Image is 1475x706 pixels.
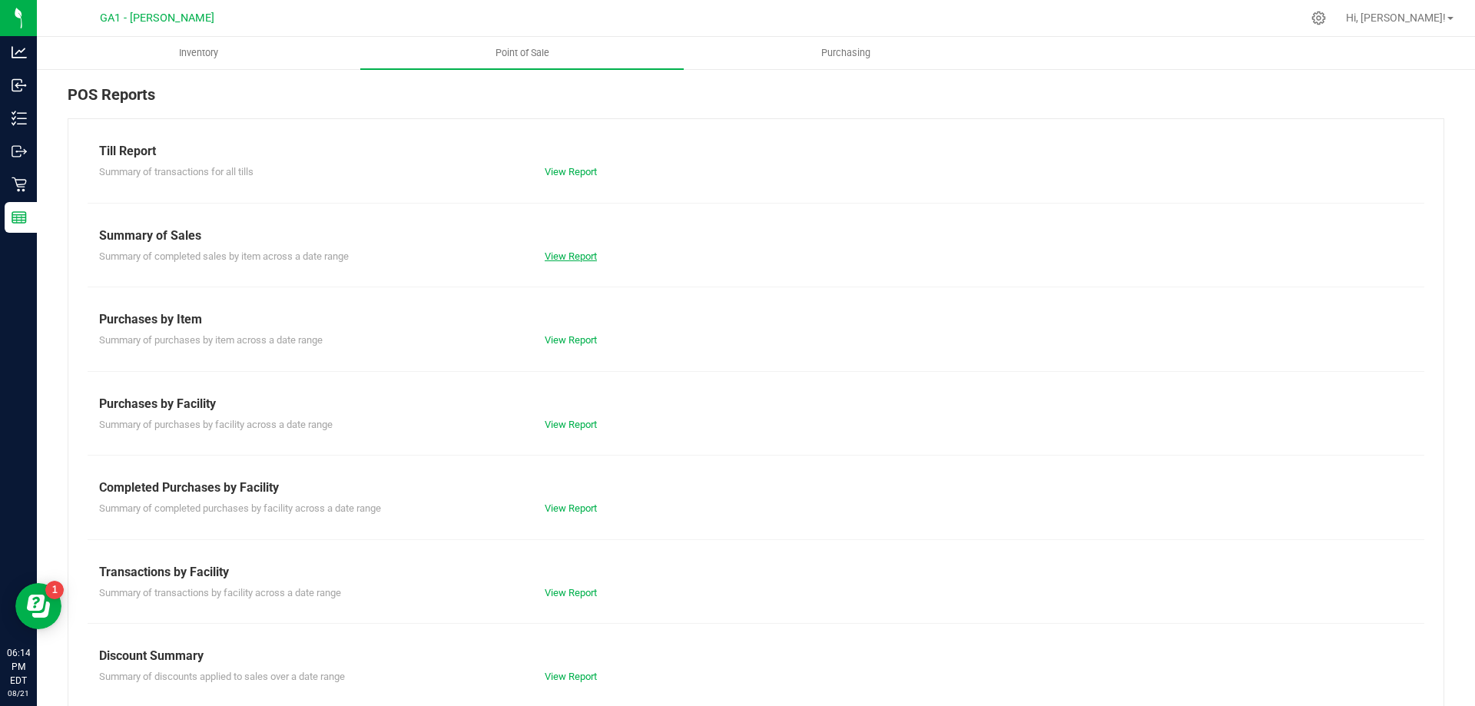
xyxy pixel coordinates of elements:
[37,37,360,69] a: Inventory
[12,210,27,225] inline-svg: Reports
[684,37,1007,69] a: Purchasing
[7,646,30,688] p: 06:14 PM EDT
[12,111,27,126] inline-svg: Inventory
[15,583,61,629] iframe: Resource center
[12,144,27,159] inline-svg: Outbound
[99,671,345,682] span: Summary of discounts applied to sales over a date range
[545,334,597,346] a: View Report
[99,227,1413,245] div: Summary of Sales
[99,563,1413,582] div: Transactions by Facility
[545,587,597,598] a: View Report
[1346,12,1446,24] span: Hi, [PERSON_NAME]!
[545,419,597,430] a: View Report
[12,78,27,93] inline-svg: Inbound
[99,334,323,346] span: Summary of purchases by item across a date range
[545,502,597,514] a: View Report
[99,142,1413,161] div: Till Report
[12,45,27,60] inline-svg: Analytics
[158,46,239,60] span: Inventory
[99,502,381,514] span: Summary of completed purchases by facility across a date range
[545,250,597,262] a: View Report
[360,37,684,69] a: Point of Sale
[99,587,341,598] span: Summary of transactions by facility across a date range
[545,166,597,177] a: View Report
[12,177,27,192] inline-svg: Retail
[800,46,891,60] span: Purchasing
[99,479,1413,497] div: Completed Purchases by Facility
[7,688,30,699] p: 08/21
[475,46,570,60] span: Point of Sale
[99,647,1413,665] div: Discount Summary
[45,581,64,599] iframe: Resource center unread badge
[545,671,597,682] a: View Report
[99,395,1413,413] div: Purchases by Facility
[68,83,1444,118] div: POS Reports
[99,419,333,430] span: Summary of purchases by facility across a date range
[99,310,1413,329] div: Purchases by Item
[100,12,214,25] span: GA1 - [PERSON_NAME]
[99,250,349,262] span: Summary of completed sales by item across a date range
[99,166,254,177] span: Summary of transactions for all tills
[1309,11,1328,25] div: Manage settings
